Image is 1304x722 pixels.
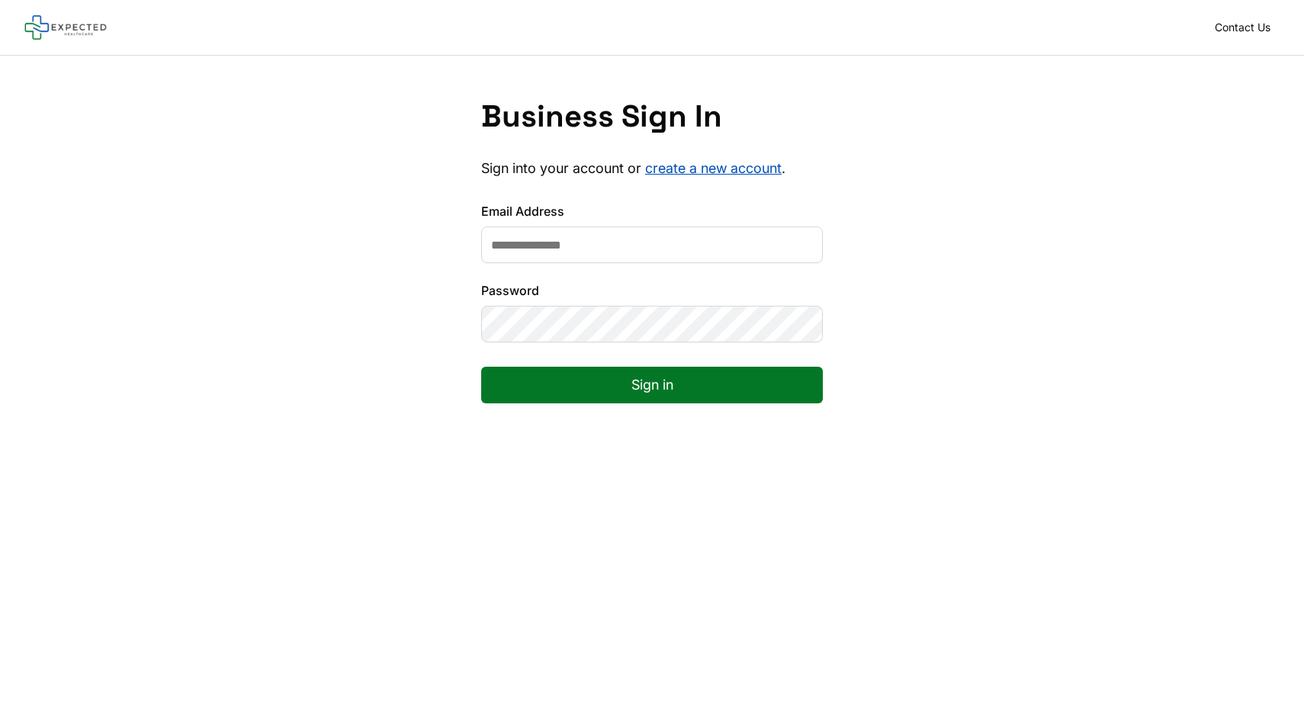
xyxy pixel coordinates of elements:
[481,281,823,300] label: Password
[481,159,823,178] p: Sign into your account or .
[481,367,823,403] button: Sign in
[481,98,823,135] h1: Business Sign In
[1206,17,1280,38] a: Contact Us
[645,160,782,176] a: create a new account
[481,202,823,220] label: Email Address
